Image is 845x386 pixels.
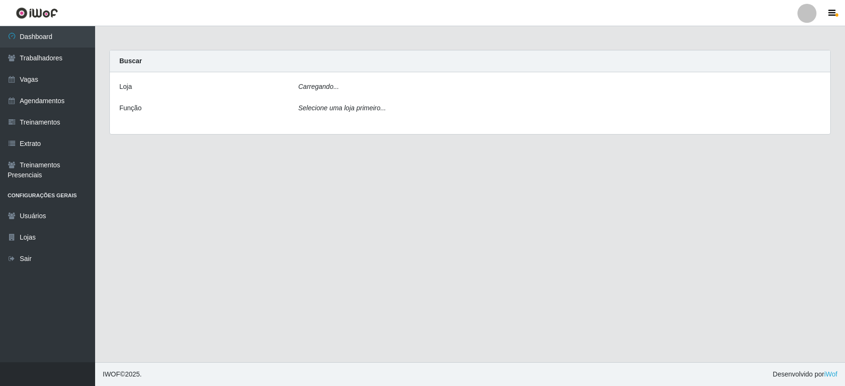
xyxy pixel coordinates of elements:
[773,369,837,379] span: Desenvolvido por
[119,103,142,113] label: Função
[103,370,120,378] span: IWOF
[824,370,837,378] a: iWof
[119,57,142,65] strong: Buscar
[298,104,386,112] i: Selecione uma loja primeiro...
[298,83,339,90] i: Carregando...
[119,82,132,92] label: Loja
[16,7,58,19] img: CoreUI Logo
[103,369,142,379] span: © 2025 .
